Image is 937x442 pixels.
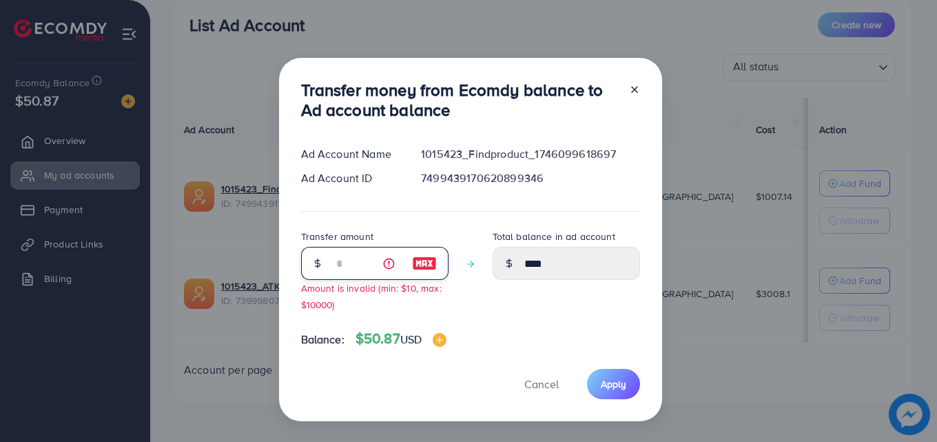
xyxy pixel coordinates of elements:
[410,170,650,186] div: 7499439170620899346
[507,369,576,399] button: Cancel
[301,332,344,348] span: Balance:
[290,146,411,162] div: Ad Account Name
[290,170,411,186] div: Ad Account ID
[433,333,446,347] img: image
[410,146,650,162] div: 1015423_Findproduct_1746099618697
[301,80,618,120] h3: Transfer money from Ecomdy balance to Ad account balance
[301,230,373,243] label: Transfer amount
[493,230,615,243] label: Total balance in ad account
[601,377,626,391] span: Apply
[301,281,442,310] small: Amount is invalid (min: $10, max: $10000)
[412,255,437,272] img: image
[587,369,640,399] button: Apply
[400,332,422,347] span: USD
[356,330,446,348] h4: $50.87
[524,376,559,392] span: Cancel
